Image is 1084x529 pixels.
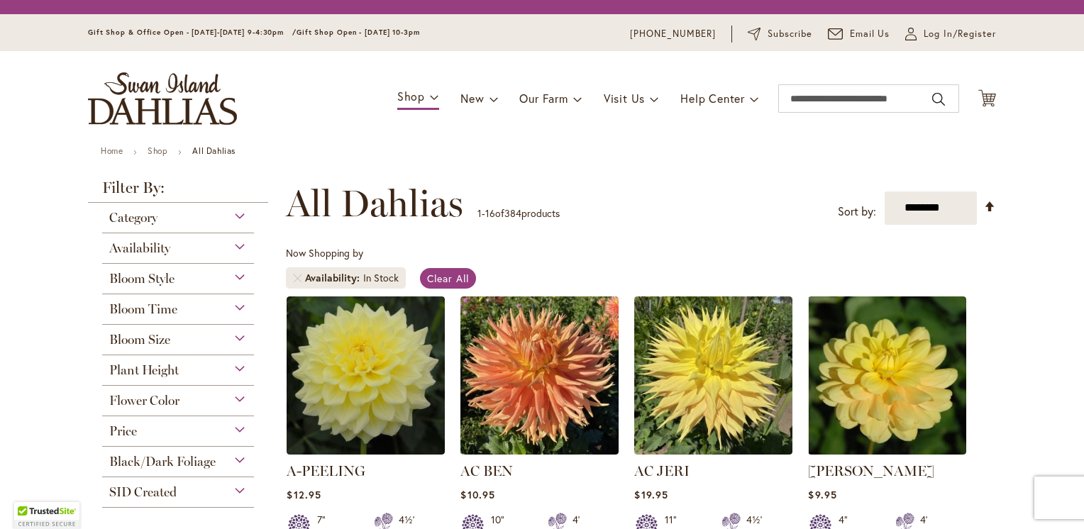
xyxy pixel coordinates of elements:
[109,362,179,378] span: Plant Height
[109,454,216,469] span: Black/Dark Foliage
[109,423,137,439] span: Price
[905,27,996,41] a: Log In/Register
[924,27,996,41] span: Log In/Register
[287,462,365,479] a: A-PEELING
[604,91,645,106] span: Visit Us
[630,27,716,41] a: [PHONE_NUMBER]
[148,145,167,156] a: Shop
[101,145,123,156] a: Home
[634,444,792,457] a: AC Jeri
[109,210,157,225] span: Category
[519,91,568,106] span: Our Farm
[427,272,469,285] span: Clear All
[109,393,179,408] span: Flower Color
[838,199,876,225] label: Sort by:
[14,502,79,529] div: TrustedSite Certified
[808,444,966,457] a: AHOY MATEY
[460,91,484,106] span: New
[420,268,476,289] a: Clear All
[477,206,482,220] span: 1
[828,27,890,41] a: Email Us
[634,462,690,479] a: AC JERI
[680,91,745,106] span: Help Center
[286,182,463,225] span: All Dahlias
[109,484,177,500] span: SID Created
[504,206,521,220] span: 384
[287,488,321,501] span: $12.95
[363,271,399,285] div: In Stock
[932,88,945,111] button: Search
[305,271,363,285] span: Availability
[748,27,812,41] a: Subscribe
[287,296,445,455] img: A-Peeling
[109,301,177,317] span: Bloom Time
[808,488,836,501] span: $9.95
[109,271,175,286] span: Bloom Style
[192,145,236,156] strong: All Dahlias
[485,206,495,220] span: 16
[768,27,812,41] span: Subscribe
[808,462,934,479] a: [PERSON_NAME]
[460,488,494,501] span: $10.95
[460,296,619,455] img: AC BEN
[287,444,445,457] a: A-Peeling
[460,444,619,457] a: AC BEN
[286,246,363,260] span: Now Shopping by
[293,274,302,282] a: Remove Availability In Stock
[808,296,966,455] img: AHOY MATEY
[850,27,890,41] span: Email Us
[460,462,513,479] a: AC BEN
[397,89,425,104] span: Shop
[477,202,560,225] p: - of products
[88,180,268,203] strong: Filter By:
[634,488,668,501] span: $19.95
[297,28,420,37] span: Gift Shop Open - [DATE] 10-3pm
[634,296,792,455] img: AC Jeri
[88,28,297,37] span: Gift Shop & Office Open - [DATE]-[DATE] 9-4:30pm /
[109,240,170,256] span: Availability
[88,72,237,125] a: store logo
[109,332,170,347] span: Bloom Size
